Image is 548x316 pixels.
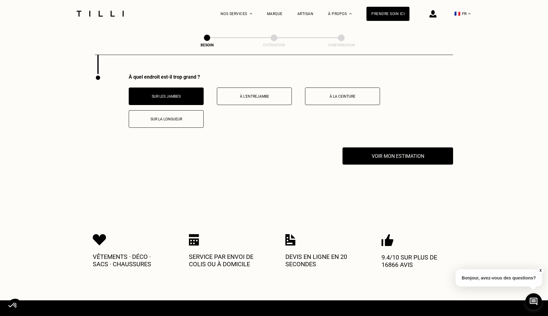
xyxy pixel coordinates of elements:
p: À la ceinture [308,94,377,99]
p: Vêtements · Déco · Sacs · Chaussures [93,253,166,268]
div: Confirmation [311,43,372,47]
a: Prendre soin ici [366,7,409,21]
img: menu déroulant [468,13,471,14]
span: 🇫🇷 [454,11,460,17]
img: Icon [93,234,106,246]
button: À la ceinture [305,88,380,105]
p: Devis en ligne en 20 secondes [285,253,359,268]
p: Bonjour, avez-vous des questions? [456,269,542,287]
p: Sur les jambes [132,94,200,99]
a: Marque [267,12,283,16]
p: 9.4/10 sur plus de 16866 avis [382,254,455,268]
button: X [537,267,543,274]
div: À quel endroit est-il trop grand ? [129,74,453,80]
img: Logo du service de couturière Tilli [74,11,126,17]
img: Icon [189,234,199,246]
img: Icon [285,234,296,246]
p: Sur la longueur [132,117,200,121]
button: Sur les jambes [129,88,204,105]
a: Artisan [297,12,314,16]
img: Icon [382,234,393,246]
img: Menu déroulant [250,13,252,14]
div: Estimation [243,43,305,47]
div: Besoin [176,43,238,47]
p: Service par envoi de colis ou à domicile [189,253,263,268]
button: À l’entrejambe [217,88,292,105]
button: Sur la longueur [129,110,204,128]
p: À l’entrejambe [220,94,288,99]
button: Voir mon estimation [342,147,453,165]
img: Menu déroulant à propos [349,13,352,14]
img: icône connexion [429,10,436,18]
